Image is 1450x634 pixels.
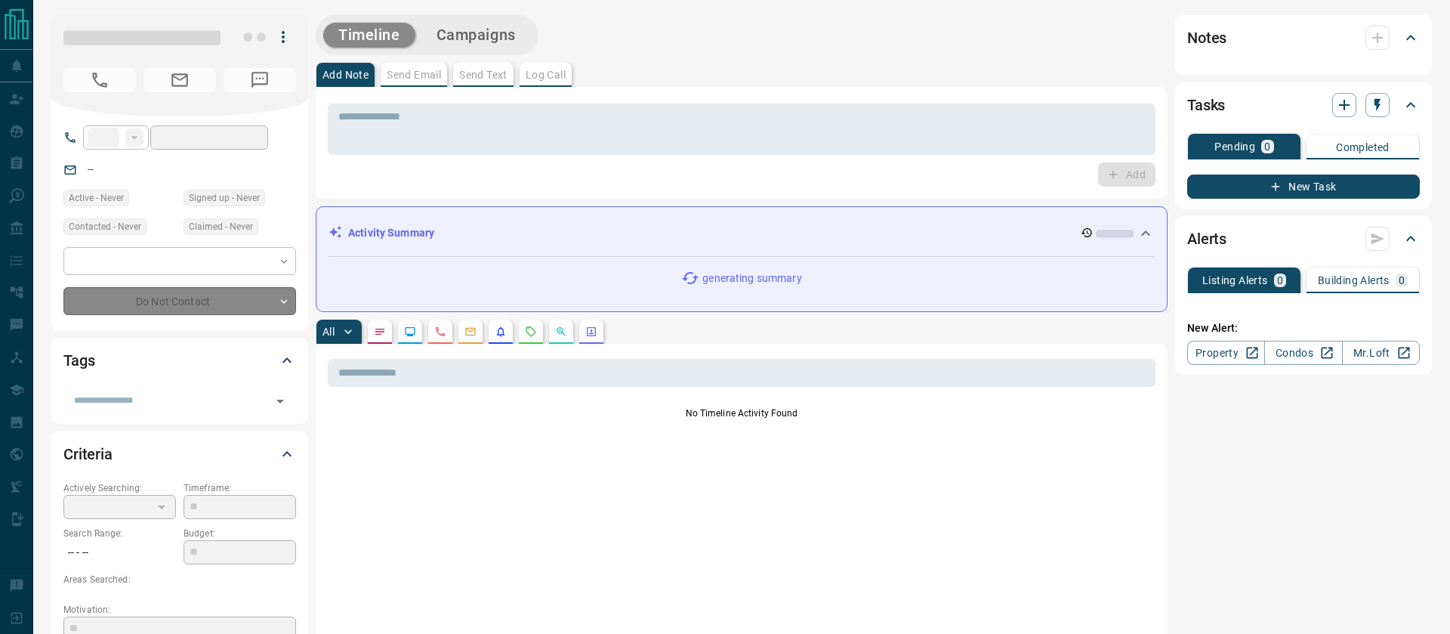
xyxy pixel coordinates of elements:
svg: Calls [434,326,446,338]
a: Condos [1264,341,1342,365]
a: Property [1187,341,1265,365]
span: Signed up - Never [189,190,260,206]
h2: Tags [63,348,94,373]
h2: Tasks [1187,93,1225,117]
div: Activity Summary [329,219,1155,247]
p: Budget: [184,527,296,540]
span: Claimed - Never [189,219,253,234]
span: No Number [224,68,296,92]
button: Open [270,391,291,412]
p: -- - -- [63,540,176,565]
p: Building Alerts [1318,275,1390,286]
p: Completed [1336,142,1390,153]
div: Notes [1187,20,1420,56]
svg: Notes [374,326,386,338]
p: Pending [1214,141,1255,152]
h2: Criteria [63,442,113,466]
div: Tasks [1187,87,1420,123]
button: Timeline [323,23,415,48]
svg: Emails [464,326,477,338]
div: Tags [63,342,296,379]
p: Activity Summary [348,225,434,241]
p: New Alert: [1187,320,1420,336]
h2: Alerts [1187,227,1226,251]
p: generating summary [702,271,801,286]
svg: Agent Actions [585,326,597,338]
p: Timeframe: [184,481,296,495]
svg: Opportunities [555,326,567,338]
div: Criteria [63,436,296,472]
p: Actively Searching: [63,481,176,495]
p: All [322,326,335,337]
p: 0 [1399,275,1405,286]
div: Do Not Contact [63,287,296,315]
span: Contacted - Never [69,219,141,234]
h2: Notes [1187,26,1226,50]
p: 0 [1277,275,1283,286]
p: Listing Alerts [1202,275,1268,286]
button: Campaigns [421,23,531,48]
p: Areas Searched: [63,573,296,586]
p: 0 [1264,141,1270,152]
svg: Lead Browsing Activity [404,326,416,338]
button: New Task [1187,175,1420,199]
p: Add Note [322,70,369,80]
p: Motivation: [63,603,296,617]
svg: Listing Alerts [495,326,507,338]
svg: Requests [525,326,537,338]
p: Search Range: [63,527,176,540]
p: No Timeline Activity Found [328,407,1155,420]
span: Active - Never [69,190,124,206]
a: -- [88,163,94,175]
div: Alerts [1187,221,1420,257]
a: Mr.Loft [1342,341,1420,365]
span: No Number [63,68,136,92]
span: No Email [143,68,216,92]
